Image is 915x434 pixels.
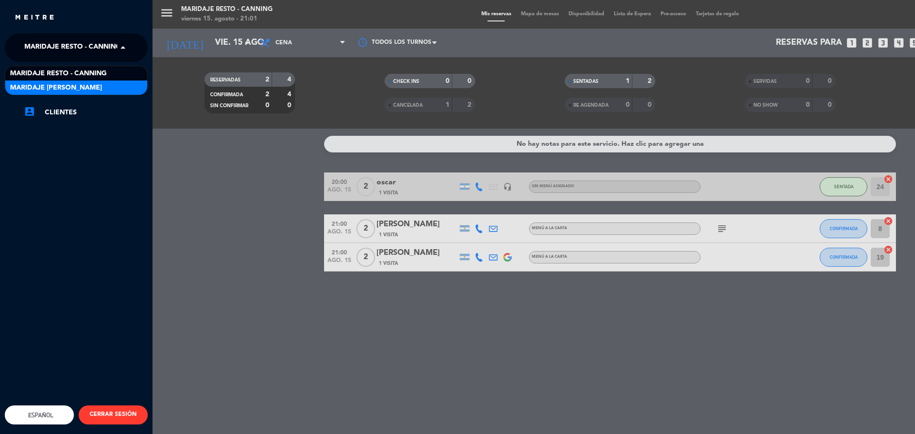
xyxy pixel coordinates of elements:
img: MEITRE [14,14,55,21]
button: CERRAR SESIÓN [79,405,148,424]
span: Maridaje [PERSON_NAME] [10,82,102,93]
a: account_boxClientes [24,107,148,118]
i: account_box [24,106,35,117]
span: Español [26,412,53,419]
span: Maridaje Resto - Canning [24,38,121,58]
span: Maridaje Resto - Canning [10,68,107,79]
